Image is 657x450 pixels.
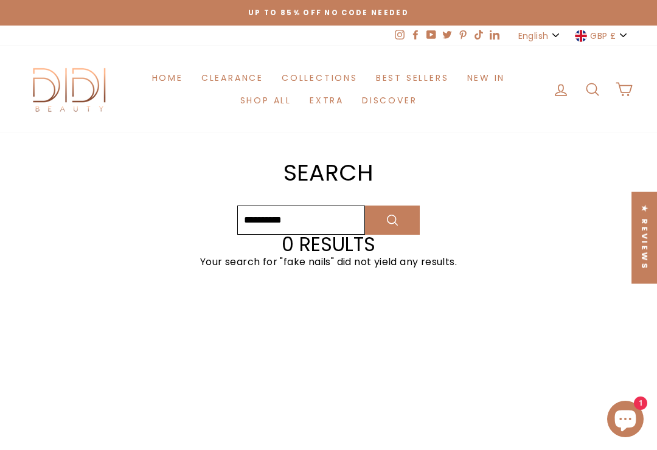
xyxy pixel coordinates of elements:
span: GBP £ [590,29,616,43]
span: Up to 85% off NO CODE NEEDED [248,8,409,18]
div: Click to open Judge.me floating reviews tab [631,192,657,284]
button: GBP £ [571,26,633,46]
a: Best Sellers [367,66,458,89]
button: English [515,26,565,46]
inbox-online-store-chat: Shopify online store chat [603,401,647,440]
ul: Primary [116,66,541,112]
h1: Search [24,161,633,184]
a: New in [458,66,515,89]
a: Discover [353,89,426,112]
h2: 0 results [24,235,633,254]
a: Clearance [192,66,273,89]
p: Your search for "fake nails" did not yield any results. [24,254,633,270]
a: Collections [273,66,367,89]
a: Shop All [231,89,301,112]
a: Home [143,66,192,89]
input: Search our store [237,206,365,235]
span: English [518,29,548,43]
a: Extra [301,89,353,112]
img: Didi Beauty Co. [24,64,116,114]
